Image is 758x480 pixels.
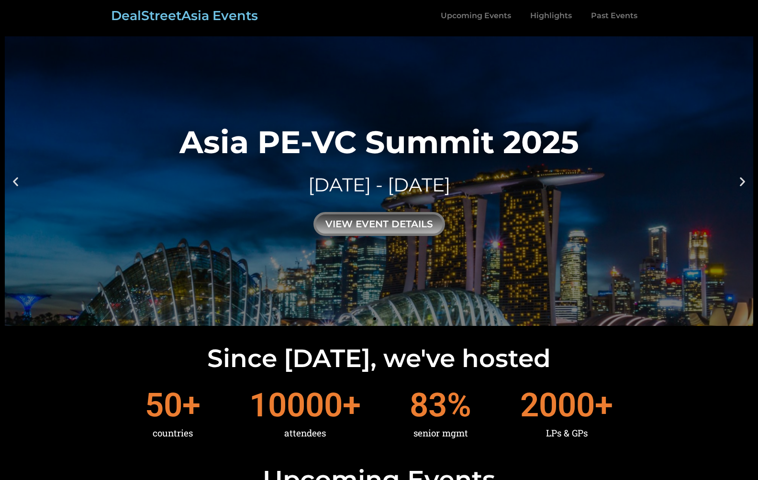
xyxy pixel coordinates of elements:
div: Next slide [736,175,748,187]
span: Go to slide 2 [382,317,385,320]
a: DealStreetAsia Events [111,8,258,23]
a: Upcoming Events [431,5,521,27]
span: + [343,389,361,422]
a: Asia PE-VC Summit 2025[DATE] - [DATE]view event details [5,36,753,326]
span: 83 [410,389,447,422]
span: 10000 [249,389,343,422]
div: [DATE] - [DATE] [179,172,579,198]
div: Asia PE-VC Summit 2025 [179,126,579,157]
div: view event details [313,212,445,236]
span: Go to slide 1 [373,317,376,320]
div: LPs & GPs [520,422,613,445]
span: + [595,389,613,422]
a: Past Events [581,5,647,27]
a: Highlights [521,5,581,27]
div: attendees [249,422,361,445]
div: countries [145,422,201,445]
span: + [182,389,201,422]
span: 2000 [520,389,595,422]
div: senior mgmt [410,422,471,445]
h2: Since [DATE], we've hosted [5,346,753,371]
span: % [447,389,471,422]
span: 50 [145,389,182,422]
div: Previous slide [10,175,22,187]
